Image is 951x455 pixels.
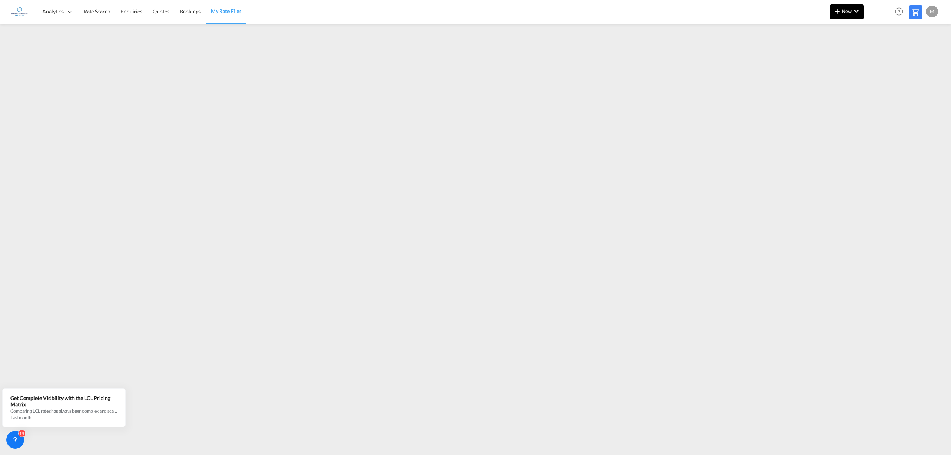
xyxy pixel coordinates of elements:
[833,7,842,16] md-icon: icon-plus 400-fg
[42,8,64,15] span: Analytics
[833,8,861,14] span: New
[11,3,28,20] img: e1326340b7c511ef854e8d6a806141ad.jpg
[211,8,241,14] span: My Rate Files
[153,8,169,14] span: Quotes
[893,5,909,19] div: Help
[830,4,864,19] button: icon-plus 400-fgNewicon-chevron-down
[926,6,938,17] div: M
[84,8,110,14] span: Rate Search
[852,7,861,16] md-icon: icon-chevron-down
[893,5,905,18] span: Help
[121,8,142,14] span: Enquiries
[180,8,201,14] span: Bookings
